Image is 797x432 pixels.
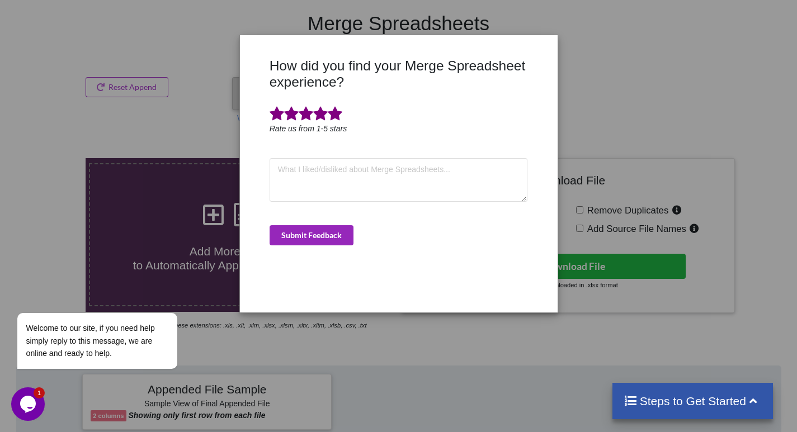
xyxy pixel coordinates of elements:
h3: How did you find your Merge Spreadsheet experience? [270,58,528,91]
h4: Steps to Get Started [624,394,762,408]
i: Rate us from 1-5 stars [270,124,347,133]
iframe: chat widget [11,212,213,382]
button: Submit Feedback [270,225,353,245]
iframe: chat widget [11,387,47,421]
